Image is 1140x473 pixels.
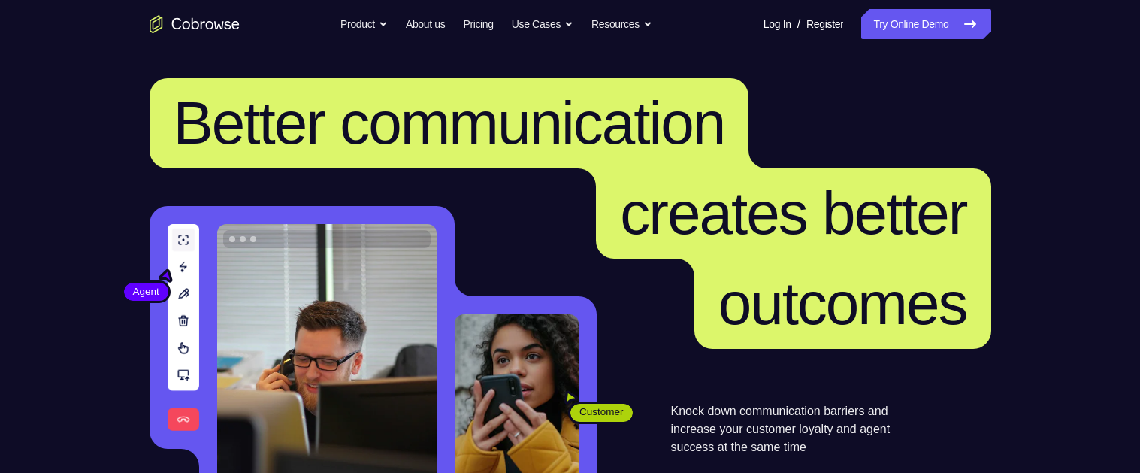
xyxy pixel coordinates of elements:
span: / [797,15,800,33]
a: About us [406,9,445,39]
p: Knock down communication barriers and increase your customer loyalty and agent success at the sam... [671,402,917,456]
a: Pricing [463,9,493,39]
a: Go to the home page [150,15,240,33]
span: creates better [620,180,966,247]
span: outcomes [718,270,967,337]
button: Resources [591,9,652,39]
a: Log In [764,9,791,39]
a: Register [806,9,843,39]
button: Product [340,9,388,39]
span: Better communication [174,89,725,156]
button: Use Cases [512,9,573,39]
a: Try Online Demo [861,9,990,39]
